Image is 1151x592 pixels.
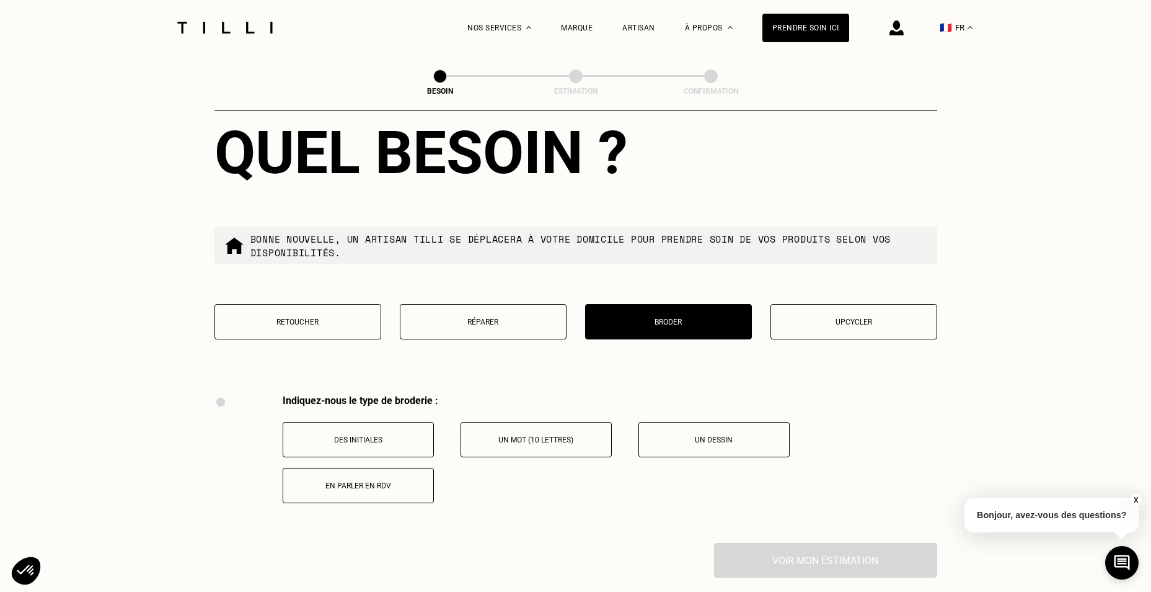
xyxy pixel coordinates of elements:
button: Un dessin [638,422,790,457]
div: Confirmation [649,87,773,96]
div: Indiquez-nous le type de broderie : [283,395,937,406]
button: En parler en RDV [283,468,434,503]
img: menu déroulant [968,26,972,29]
img: Menu déroulant [526,26,531,29]
img: commande à domicile [224,236,244,256]
p: En parler en RDV [289,482,427,490]
p: Upcycler [777,318,930,326]
p: Retoucher [221,318,374,326]
img: Logo du service de couturière Tilli [173,22,277,34]
p: Un mot (10 lettres) [467,436,605,444]
a: Artisan [622,24,655,32]
p: Un dessin [645,436,783,444]
div: Estimation [514,87,638,96]
p: Des initiales [289,436,427,444]
button: Broder [585,304,752,339]
button: Un mot (10 lettres) [461,422,612,457]
p: Bonne nouvelle, un artisan tilli se déplacera à votre domicile pour prendre soin de vos produits ... [250,232,927,259]
img: Menu déroulant à propos [728,26,733,29]
a: Prendre soin ici [762,14,849,42]
button: X [1129,493,1142,507]
p: Broder [592,318,745,326]
button: Retoucher [214,304,381,339]
p: Bonjour, avez-vous des questions? [964,498,1139,532]
a: Marque [561,24,593,32]
div: Besoin [378,87,502,96]
button: Réparer [400,304,567,339]
img: icône connexion [889,20,904,35]
button: Des initiales [283,422,434,457]
span: 🇫🇷 [940,22,952,34]
p: Réparer [407,318,560,326]
div: Quel besoin ? [214,118,937,187]
button: Upcycler [770,304,937,339]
